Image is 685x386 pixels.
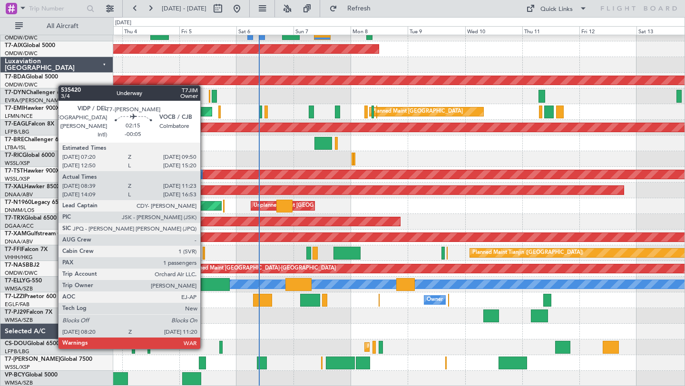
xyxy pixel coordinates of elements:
span: T7-RIC [5,153,22,158]
div: Tue 9 [408,26,465,35]
div: Planned Maint Tianjin ([GEOGRAPHIC_DATA]) [472,246,583,260]
a: T7-AIXGlobal 5000 [5,43,55,48]
span: T7-XAL [5,184,24,190]
span: T7-XAM [5,231,27,237]
a: LFPB/LBG [5,128,29,135]
a: VHHH/HKG [5,254,33,261]
a: LFPB/LBG [5,348,29,355]
span: T7-PJ29 [5,309,26,315]
a: WMSA/SZB [5,317,33,324]
a: OMDW/DWC [5,270,38,277]
span: T7-N1960 [5,200,31,205]
span: T7-[PERSON_NAME] [5,357,60,362]
span: T7-FFI [5,247,21,252]
a: T7-N1960Legacy 650 [5,200,62,205]
div: Quick Links [540,5,573,14]
div: Planned Maint [GEOGRAPHIC_DATA] [372,105,463,119]
span: T7-DYN [5,90,26,96]
a: LFMN/NCE [5,113,33,120]
a: T7-BREChallenger 604 [5,137,65,143]
span: T7-EAGL [5,121,28,127]
a: DGAA/ACC [5,222,34,230]
span: T7-NAS [5,262,26,268]
div: Sun 7 [294,26,351,35]
div: Sat 6 [236,26,294,35]
div: Planned Maint [GEOGRAPHIC_DATA] ([GEOGRAPHIC_DATA]) [367,340,517,354]
span: T7-EMI [5,106,23,111]
a: OMDW/DWC [5,50,38,57]
span: T7-TRX [5,215,24,221]
button: All Aircraft [10,19,103,34]
div: [DATE] [115,19,131,27]
span: T7-TST [5,168,23,174]
div: Thu 11 [522,26,579,35]
a: T7-FFIFalcon 7X [5,247,48,252]
a: T7-ELLYG-550 [5,278,42,284]
span: CS-DOU [5,341,27,347]
div: Wed 10 [465,26,522,35]
span: [DATE] - [DATE] [162,4,206,13]
button: Refresh [325,1,382,16]
a: T7-RICGlobal 6000 [5,153,55,158]
input: Trip Number [29,1,84,16]
a: T7-TSTHawker 900XP [5,168,63,174]
div: Owner [427,293,443,307]
span: T7-LZZI [5,294,24,299]
a: T7-PJ29Falcon 7X [5,309,52,315]
a: VP-BCYGlobal 5000 [5,372,58,378]
div: Planned Maint [182,167,216,182]
a: EGLF/FAB [5,301,29,308]
span: T7-BDA [5,74,26,80]
span: Refresh [339,5,379,12]
div: Fri 5 [179,26,236,35]
span: T7-ELLY [5,278,26,284]
a: T7-EMIHawker 900XP [5,106,63,111]
div: Fri 12 [579,26,636,35]
div: Mon 8 [351,26,408,35]
a: T7-TRXGlobal 6500 [5,215,57,221]
a: T7-NASBBJ2 [5,262,39,268]
span: T7-BRE [5,137,24,143]
a: T7-XALHawker 850XP [5,184,64,190]
a: CS-DOUGlobal 6500 [5,341,59,347]
a: DNAA/ABV [5,191,33,198]
div: Thu 4 [122,26,179,35]
button: Quick Links [521,1,592,16]
a: WSSL/XSP [5,175,30,183]
a: WSSL/XSP [5,364,30,371]
a: T7-LZZIPraetor 600 [5,294,56,299]
a: DNMM/LOS [5,207,34,214]
span: All Aircraft [25,23,100,29]
div: Unplanned Maint [GEOGRAPHIC_DATA] ([GEOGRAPHIC_DATA]) [254,199,410,213]
a: T7-[PERSON_NAME]Global 7500 [5,357,92,362]
a: WSSL/XSP [5,160,30,167]
div: Planned Maint [GEOGRAPHIC_DATA]-[GEOGRAPHIC_DATA] [189,261,336,276]
a: T7-EAGLFalcon 8X [5,121,54,127]
a: EVRA/[PERSON_NAME] [5,97,64,104]
a: LTBA/ISL [5,144,26,151]
a: T7-DYNChallenger 604 [5,90,67,96]
span: T7-AIX [5,43,23,48]
a: OMDW/DWC [5,34,38,41]
a: WMSA/SZB [5,285,33,292]
a: T7-BDAGlobal 5000 [5,74,58,80]
a: DNAA/ABV [5,238,33,245]
a: T7-XAMGulfstream G-200 [5,231,74,237]
a: OMDW/DWC [5,81,38,88]
span: VP-BCY [5,372,25,378]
